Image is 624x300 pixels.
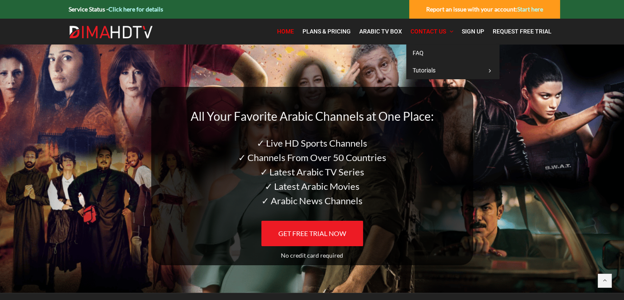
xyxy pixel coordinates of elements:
[406,23,458,40] a: Contact Us
[261,221,363,246] a: GET FREE TRIAL NOW
[488,23,556,40] a: Request Free Trial
[426,6,543,13] strong: Report an issue with your account:
[260,166,364,178] span: ✓ Latest Arabic TV Series
[281,252,343,259] span: No credit card required
[108,6,163,13] a: Click here for details
[462,28,484,35] span: Sign Up
[406,62,499,79] a: Tutorials
[406,44,499,62] a: FAQ
[265,181,360,192] span: ✓ Latest Arabic Movies
[517,6,543,13] a: Start here
[298,23,355,40] a: Plans & Pricing
[69,25,153,39] img: Dima HDTV
[413,50,424,56] span: FAQ
[359,28,402,35] span: Arabic TV Box
[278,229,346,237] span: GET FREE TRIAL NOW
[238,152,386,163] span: ✓ Channels From Over 50 Countries
[69,6,163,13] strong: Service Status -
[257,137,367,149] span: ✓ Live HD Sports Channels
[493,28,552,35] span: Request Free Trial
[355,23,406,40] a: Arabic TV Box
[302,28,351,35] span: Plans & Pricing
[413,67,435,74] span: Tutorials
[598,274,611,287] a: Back to top
[410,28,446,35] span: Contact Us
[261,195,363,206] span: ✓ Arabic News Channels
[277,28,294,35] span: Home
[191,109,434,123] span: All Your Favorite Arabic Channels at One Place:
[273,23,298,40] a: Home
[458,23,488,40] a: Sign Up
